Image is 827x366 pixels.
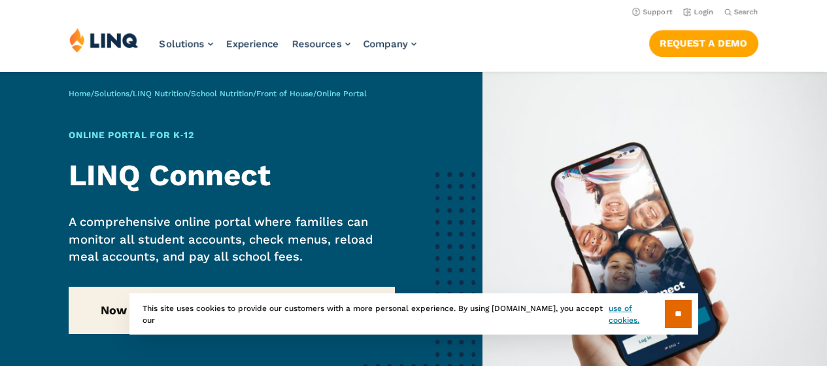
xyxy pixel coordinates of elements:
strong: Now part of our new [101,303,363,317]
span: Online Portal [316,89,367,98]
span: / / / / / [69,89,367,98]
p: A comprehensive online portal where families can monitor all student accounts, check menus, reloa... [69,213,394,265]
h1: Online Portal for K‑12 [69,128,394,142]
a: use of cookies. [609,302,664,326]
a: Resources [292,38,350,50]
a: LINQ Nutrition [133,89,188,98]
div: This site uses cookies to provide our customers with a more personal experience. By using [DOMAIN... [129,293,698,335]
nav: Button Navigation [649,27,758,56]
img: LINQ | K‑12 Software [69,27,139,52]
a: Home [69,89,91,98]
a: School Nutrition [191,89,253,98]
a: Support [632,8,673,16]
a: Experience [226,38,279,50]
span: Search [734,8,758,16]
a: Solutions [160,38,213,50]
a: Front of House [256,89,313,98]
nav: Primary Navigation [160,27,416,71]
a: Login [683,8,714,16]
span: Resources [292,38,342,50]
button: Open Search Bar [724,7,758,17]
strong: LINQ Connect [69,158,271,192]
span: Company [363,38,408,50]
a: Request a Demo [649,30,758,56]
span: Solutions [160,38,205,50]
a: Solutions [94,89,129,98]
a: Company [363,38,416,50]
